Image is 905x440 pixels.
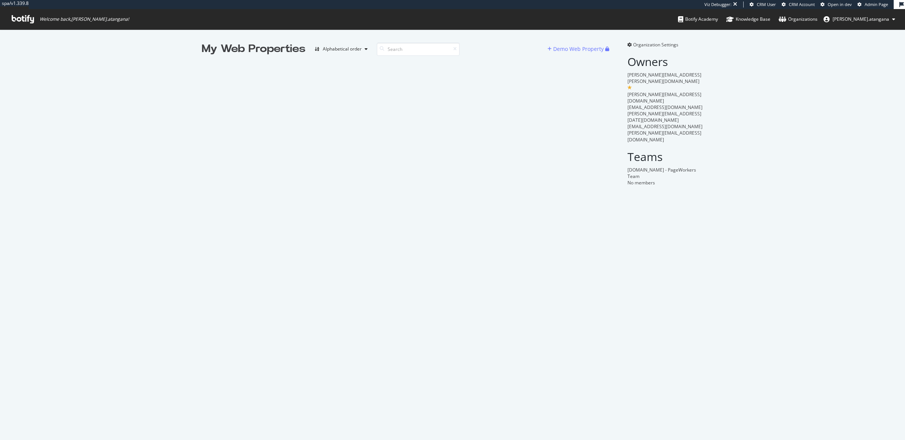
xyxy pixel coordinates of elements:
[726,9,770,29] a: Knowledge Base
[377,43,460,56] input: Search
[311,43,371,55] button: Alphabetical order
[627,167,703,179] div: [DOMAIN_NAME] - PageWorkers Team
[726,15,770,23] div: Knowledge Base
[40,16,129,22] span: Welcome back, [PERSON_NAME].atangana !
[865,2,888,7] span: Admin Page
[633,41,678,48] span: Organization Settings
[553,45,604,53] div: Demo Web Property
[833,16,889,22] span: renaud.atangana
[323,47,362,51] div: Alphabetical order
[627,55,703,68] h2: Owners
[627,179,703,186] div: No members
[828,2,852,7] span: Open in dev
[821,2,852,8] a: Open in dev
[779,9,818,29] a: Organizations
[202,41,305,57] div: My Web Properties
[548,43,605,55] button: Demo Web Property
[678,15,718,23] div: Botify Academy
[678,9,718,29] a: Botify Academy
[757,2,776,7] span: CRM User
[627,72,701,84] span: [PERSON_NAME][EMAIL_ADDRESS][PERSON_NAME][DOMAIN_NAME]
[627,150,703,163] h2: Teams
[627,123,703,130] span: [EMAIL_ADDRESS][DOMAIN_NAME]
[548,46,605,52] a: Demo Web Property
[704,2,732,8] div: Viz Debugger:
[857,2,888,8] a: Admin Page
[627,130,701,143] span: [PERSON_NAME][EMAIL_ADDRESS][DOMAIN_NAME]
[627,110,701,123] span: [PERSON_NAME][EMAIL_ADDRESS][DATE][DOMAIN_NAME]
[627,91,701,104] span: [PERSON_NAME][EMAIL_ADDRESS][DOMAIN_NAME]
[627,104,703,110] span: [EMAIL_ADDRESS][DOMAIN_NAME]
[818,13,901,25] button: [PERSON_NAME].atangana
[779,15,818,23] div: Organizations
[789,2,815,7] span: CRM Account
[750,2,776,8] a: CRM User
[782,2,815,8] a: CRM Account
